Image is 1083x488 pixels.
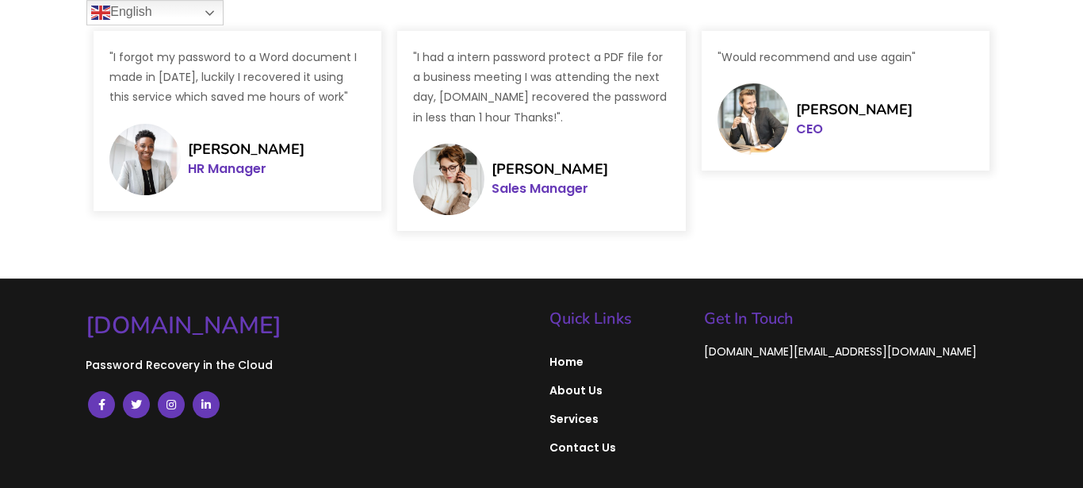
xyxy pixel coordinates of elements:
[549,355,688,369] span: Home
[86,354,534,376] p: Password Recovery in the Cloud
[704,344,977,360] a: [DOMAIN_NAME][EMAIL_ADDRESS][DOMAIN_NAME]
[188,159,266,178] span: HR Manager
[549,376,688,405] a: About Us
[492,159,608,179] span: [PERSON_NAME]
[549,440,688,455] span: Contact Us
[718,83,789,155] img: testimonial3
[549,433,688,462] a: Contact Us
[549,311,688,327] h5: Quick Links
[704,344,977,359] span: [DOMAIN_NAME][EMAIL_ADDRESS][DOMAIN_NAME]
[91,3,110,22] img: en
[796,120,823,138] span: CEO
[413,48,669,128] p: "I had a intern password protect a PDF file for a business meeting I was attending the next day, ...
[704,311,997,327] h5: Get In Touch
[549,348,688,376] a: Home
[188,140,304,159] span: [PERSON_NAME]
[549,405,688,433] a: Services
[413,144,484,215] img: testimonial2
[492,179,588,198] span: Sales Manager
[109,48,365,108] p: "I forgot my password to a Word document I made in [DATE], luckily I recovered it using this serv...
[549,383,688,398] span: About Us
[109,124,181,195] img: testimonial1
[86,310,534,341] a: [DOMAIN_NAME]
[549,412,688,426] span: Services
[718,48,974,67] p: "Would recommend and use again"
[796,100,913,119] span: [PERSON_NAME]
